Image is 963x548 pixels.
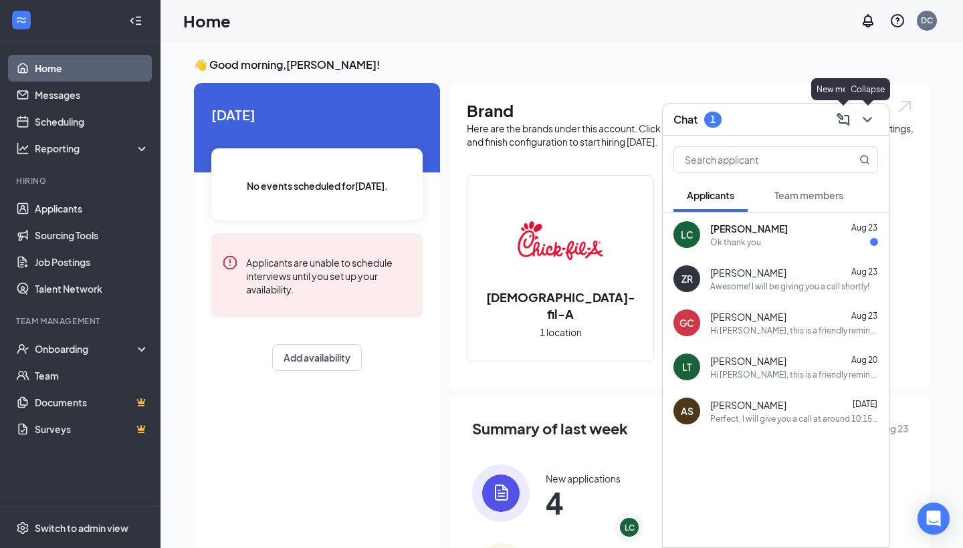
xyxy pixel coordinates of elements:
span: [PERSON_NAME] [710,266,786,279]
button: Add availability [272,344,362,371]
a: Scheduling [35,108,149,135]
span: [DATE] [853,399,877,409]
svg: QuestionInfo [889,13,905,29]
span: [PERSON_NAME] [710,354,786,368]
span: Aug 23 [851,267,877,277]
button: ChevronDown [857,109,878,130]
svg: MagnifyingGlass [859,154,870,165]
a: Sourcing Tools [35,222,149,249]
img: icon [472,464,530,522]
span: [PERSON_NAME] [710,310,786,323]
div: Reporting [35,142,150,155]
svg: Settings [16,521,29,535]
svg: Notifications [860,13,876,29]
svg: ChevronDown [859,112,875,128]
div: DC [921,15,933,26]
h3: Chat [673,112,698,127]
span: Team members [774,189,843,201]
div: Hi [PERSON_NAME], this is a friendly reminder. Your interview with [DEMOGRAPHIC_DATA]-fil-A for F... [710,369,878,380]
img: open.6027fd2a22e1237b5b06.svg [896,99,914,114]
div: Applicants are unable to schedule interviews until you set up your availability. [246,255,412,296]
svg: Error [222,255,238,271]
div: New message [811,78,875,100]
svg: UserCheck [16,342,29,356]
span: [DATE] [211,104,423,125]
svg: Collapse [129,14,142,27]
div: AS [681,404,693,418]
div: Onboarding [35,342,138,356]
div: 1 [710,114,716,125]
span: Applicants [687,189,734,201]
div: New applications [546,472,621,485]
span: 4 [546,491,621,515]
svg: Analysis [16,142,29,155]
a: DocumentsCrown [35,389,149,416]
div: Hiring [16,175,146,186]
div: LC [681,228,693,241]
a: Home [35,55,149,82]
h1: Brand [467,99,914,122]
a: Applicants [35,195,149,222]
a: Talent Network [35,275,149,302]
a: Job Postings [35,249,149,275]
div: Team Management [16,315,146,327]
span: Aug 23 [851,223,877,233]
div: Awesome! I will be giving you a call shortly! [710,281,869,292]
div: GC [679,316,694,329]
a: Team [35,362,149,389]
svg: WorkstreamLogo [15,13,28,27]
div: Open Intercom Messenger [918,503,950,535]
div: Perfect, I will give you a call at around 10:15am! [710,413,878,424]
span: Aug 20 [851,355,877,365]
svg: ComposeMessage [835,112,851,128]
input: Search applicant [674,147,833,172]
span: No events scheduled for [DATE] . [247,178,388,193]
span: [PERSON_NAME] [710,222,788,235]
span: 1 location [540,325,582,339]
span: [PERSON_NAME] [710,398,786,412]
h2: [DEMOGRAPHIC_DATA]-fil-A [467,289,653,322]
a: SurveysCrown [35,416,149,442]
span: Summary of last week [472,417,628,440]
div: LT [682,360,691,374]
div: Hi [PERSON_NAME], this is a friendly reminder. Your meeting with [DEMOGRAPHIC_DATA]-fil-A for Bac... [710,325,878,336]
div: Here are the brands under this account. Click into a brand to see your locations, managers, job p... [467,122,914,148]
button: ComposeMessage [833,109,854,130]
h1: Home [183,9,231,32]
div: ZR [681,272,693,285]
div: LC [625,522,635,533]
a: Messages [35,82,149,108]
div: Collapse [845,78,890,100]
div: Ok thank you [710,237,761,248]
img: Chick-fil-A [518,198,603,283]
div: Switch to admin view [35,521,128,535]
h3: 👋 Good morning, [PERSON_NAME] ! [194,57,930,72]
span: Aug 23 [851,311,877,321]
